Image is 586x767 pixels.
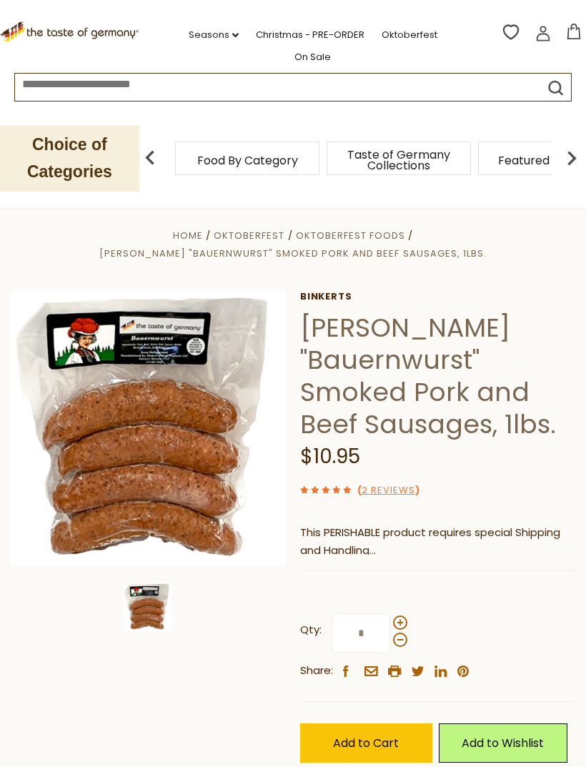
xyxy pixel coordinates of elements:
span: Share: [300,662,333,680]
span: $10.95 [300,442,360,470]
img: Binkert's "Bauernwurst" Smoked Pork and Beef Sausages, 1lbs. [11,291,286,566]
span: ( ) [357,483,419,497]
input: Qty: [332,613,390,653]
p: This PERISHABLE product requires special Shipping and Handling [300,524,575,560]
a: Binkerts [300,291,575,302]
a: Taste of Germany Collections [342,149,456,171]
a: 2 Reviews [362,483,415,498]
h1: [PERSON_NAME] "Bauernwurst" Smoked Pork and Beef Sausages, 1lbs. [300,312,575,440]
a: Food By Category [197,155,298,166]
button: Add to Cart [300,723,432,763]
a: On Sale [294,49,331,65]
a: Oktoberfest [382,27,437,43]
a: Home [173,229,203,242]
img: previous arrow [136,144,164,172]
a: Add to Wishlist [439,723,567,763]
a: Oktoberfest Foods [296,229,405,242]
img: next arrow [557,144,586,172]
a: Seasons [189,27,239,43]
a: Christmas - PRE-ORDER [256,27,364,43]
a: Oktoberfest [214,229,284,242]
strong: Qty: [300,621,322,639]
img: Binkert's "Bauernwurst" Smoked Pork and Beef Sausages, 1lbs. [124,583,172,631]
a: [PERSON_NAME] "Bauernwurst" Smoked Pork and Beef Sausages, 1lbs. [99,247,486,260]
span: Add to Cart [333,735,399,751]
